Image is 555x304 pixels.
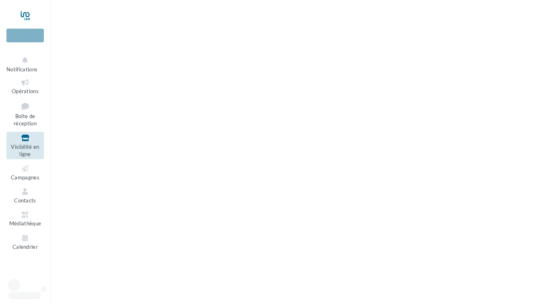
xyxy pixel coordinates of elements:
[6,76,44,96] a: Opérations
[6,66,37,73] span: Notifications
[11,144,39,158] span: Visibilité en ligne
[6,185,44,205] a: Contacts
[14,197,36,204] span: Contacts
[11,174,39,181] span: Campagnes
[14,113,37,127] span: Boîte de réception
[6,232,44,252] a: Calendrier
[12,244,38,250] span: Calendrier
[6,29,44,42] div: Nouvelle campagne
[6,99,44,129] a: Boîte de réception
[12,88,39,94] span: Opérations
[6,162,44,182] a: Campagnes
[6,209,44,229] a: Médiathèque
[6,132,44,159] a: Visibilité en ligne
[9,221,41,227] span: Médiathèque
